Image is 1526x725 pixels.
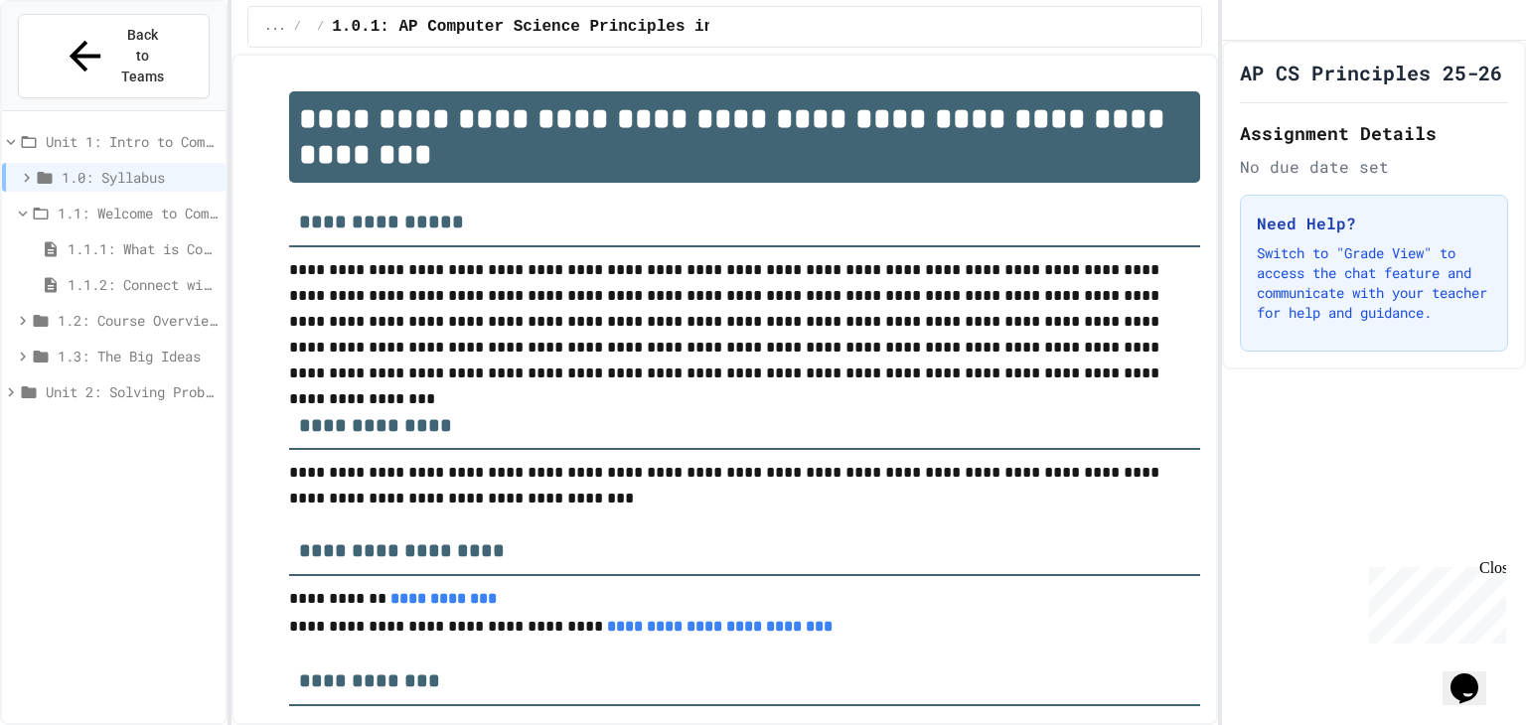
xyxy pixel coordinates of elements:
span: 1.1.2: Connect with Your World [68,274,218,295]
div: Chat with us now!Close [8,8,137,126]
div: No due date set [1240,155,1508,179]
span: Unit 1: Intro to Computer Science [46,131,218,152]
span: 1.0: Syllabus [62,167,218,188]
p: Switch to "Grade View" to access the chat feature and communicate with your teacher for help and ... [1257,243,1491,323]
span: 1.1.1: What is Computer Science? [68,238,218,259]
h2: Assignment Details [1240,119,1508,147]
button: Back to Teams [18,14,210,98]
span: / [317,19,324,35]
iframe: chat widget [1361,559,1506,644]
iframe: chat widget [1443,646,1506,705]
span: 1.3: The Big Ideas [58,346,218,366]
span: 1.0.1: AP Computer Science Principles in Python Course Syllabus [332,15,933,39]
span: 1.2: Course Overview and the AP Exam [58,310,218,331]
h3: Need Help? [1257,212,1491,235]
span: ... [264,19,286,35]
h1: AP CS Principles 25-26 [1240,59,1502,86]
span: / [294,19,301,35]
span: 1.1: Welcome to Computer Science [58,203,218,223]
span: Unit 2: Solving Problems in Computer Science [46,381,218,402]
span: Back to Teams [120,25,167,87]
